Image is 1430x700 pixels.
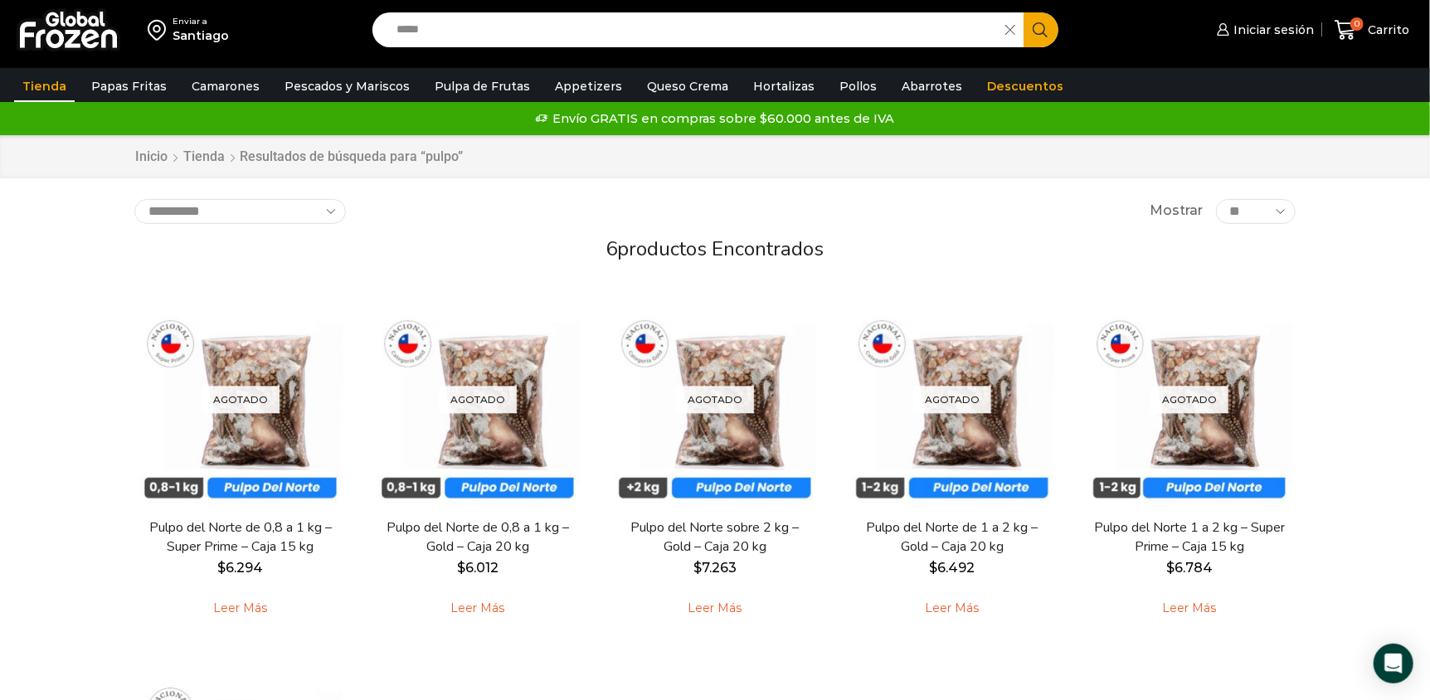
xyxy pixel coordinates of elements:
div: Santiago [173,27,229,44]
a: Pulpa de Frutas [426,70,538,102]
a: Pulpo del Norte de 0,8 a 1 kg – Gold – Caja 20 kg [382,518,573,557]
bdi: 6.492 [930,560,975,576]
h1: Resultados de búsqueda para “pulpo” [240,148,463,164]
a: Tienda [14,70,75,102]
span: Iniciar sesión [1229,22,1314,38]
a: Tienda [182,148,226,167]
a: Camarones [183,70,268,102]
a: Iniciar sesión [1213,13,1314,46]
div: Open Intercom Messenger [1374,644,1413,683]
img: address-field-icon.svg [148,16,173,44]
a: Leé más sobre “Pulpo del Norte 1 a 2 kg - Super Prime - Caja 15 kg” [1137,591,1243,625]
span: $ [693,560,702,576]
span: $ [1166,560,1175,576]
bdi: 6.784 [1166,560,1213,576]
a: Abarrotes [893,70,970,102]
span: productos encontrados [618,236,824,262]
span: Carrito [1364,22,1409,38]
p: Agotado [913,386,991,414]
a: Pulpo del Norte de 0,8 a 1 kg – Super Prime – Caja 15 kg [145,518,336,557]
nav: Breadcrumb [134,148,463,167]
a: Descuentos [979,70,1072,102]
a: Hortalizas [745,70,823,102]
p: Agotado [676,386,754,414]
a: Pulpo del Norte sobre 2 kg – Gold – Caja 20 kg [620,518,810,557]
span: Mostrar [1150,202,1204,221]
div: Enviar a [173,16,229,27]
a: Pulpo del Norte 1 a 2 kg – Super Prime – Caja 15 kg [1094,518,1285,557]
button: Search button [1024,12,1058,47]
select: Pedido de la tienda [134,199,346,224]
a: Inicio [134,148,168,167]
p: Agotado [1150,386,1228,414]
span: $ [457,560,465,576]
bdi: 6.294 [218,560,264,576]
p: Agotado [202,386,280,414]
a: Pollos [831,70,885,102]
a: Pulpo del Norte de 1 a 2 kg – Gold – Caja 20 kg [857,518,1048,557]
a: Appetizers [547,70,630,102]
a: Queso Crema [639,70,737,102]
a: Leé más sobre “Pulpo del Norte de 0,8 a 1 kg - Gold - Caja 20 kg” [426,591,531,625]
bdi: 6.012 [457,560,499,576]
a: Leé más sobre “Pulpo del Norte de 0,8 a 1 kg - Super Prime - Caja 15 kg” [188,591,294,625]
a: Pescados y Mariscos [276,70,418,102]
span: 6 [606,236,618,262]
a: Leé más sobre “Pulpo del Norte sobre 2 kg - Gold - Caja 20 kg” [663,591,768,625]
a: Leé más sobre “Pulpo del Norte de 1 a 2 kg - Gold - Caja 20 kg” [900,591,1005,625]
bdi: 7.263 [693,560,737,576]
span: $ [218,560,226,576]
span: 0 [1350,17,1364,31]
span: $ [930,560,938,576]
p: Agotado [439,386,517,414]
a: 0 Carrito [1330,11,1413,50]
a: Papas Fritas [83,70,175,102]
